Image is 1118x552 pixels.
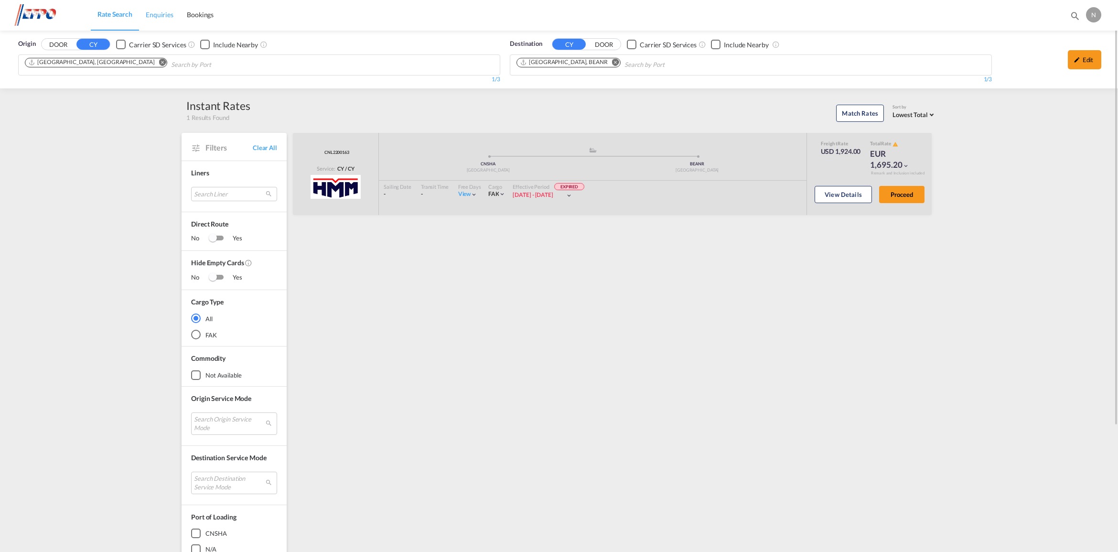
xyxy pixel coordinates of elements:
[152,58,167,68] button: Remove
[515,55,719,73] md-chips-wrap: Chips container. Use arrow keys to select chips.
[191,258,277,273] span: Hide Empty Cards
[458,183,481,190] div: Free Days
[552,39,586,50] button: CY
[171,57,262,73] input: Search by Port
[1074,56,1080,63] md-icon: icon-pencil
[205,529,227,538] div: CNSHA
[724,40,769,50] div: Include Nearby
[317,165,335,172] span: Service:
[23,55,266,73] md-chips-wrap: Chips container. Use arrow keys to select chips.
[188,41,195,48] md-icon: Unchecked: Search for CY (Container Yard) services for all selected carriers.Checked : Search for...
[624,57,715,73] input: Search by Port
[191,354,226,362] span: Commodity
[821,147,861,156] div: USD 1,924.00
[384,161,593,167] div: CNSHA
[821,140,861,147] div: Freight Rate
[892,108,936,119] md-select: Select: Lowest Total
[322,150,349,156] div: Contract / Rate Agreement / Tariff / Spot Pricing Reference Number: CNL2200163
[191,529,277,538] md-checkbox: CNSHA
[97,10,132,18] span: Rate Search
[421,190,449,198] div: -
[28,58,154,66] div: Shanghai, CNSHA
[513,191,553,198] span: [DATE] - [DATE]
[260,41,268,48] md-icon: Unchecked: Ignores neighbouring ports when fetching rates.Checked : Includes neighbouring ports w...
[129,40,186,50] div: Carrier SD Services
[1068,50,1101,69] div: icon-pencilEdit
[1086,7,1101,22] div: N
[187,11,214,19] span: Bookings
[186,113,229,122] span: 1 Results Found
[384,190,411,198] div: -
[1070,11,1080,25] div: icon-magnify
[191,297,224,307] div: Cargo Type
[205,371,242,379] div: not available
[421,183,449,190] div: Transit Time
[892,111,928,119] span: Lowest Total
[593,167,802,173] div: [GEOGRAPHIC_DATA]
[213,40,258,50] div: Include Nearby
[864,171,932,176] div: Remark and Inclusion included
[903,162,909,169] md-icon: icon-chevron-down
[191,454,267,462] span: Destination Service Mode
[520,58,608,66] div: Antwerp, BEANR
[205,142,253,153] span: Filters
[322,150,349,156] span: CNL2200163
[488,190,499,197] span: FAK
[520,58,610,66] div: Press delete to remove this chip.
[471,191,477,198] md-icon: icon-chevron-down
[627,39,697,49] md-checkbox: Checkbox No Ink
[513,183,584,192] div: Effective Period
[815,186,872,203] button: View Details
[640,40,697,50] div: Carrier SD Services
[191,219,277,234] span: Direct Route
[892,141,898,147] md-icon: icon-alert
[892,141,898,148] button: icon-alert
[146,11,173,19] span: Enquiries
[499,191,505,197] md-icon: icon-chevron-down
[191,169,209,177] span: Liners
[510,76,992,84] div: 1/3
[191,394,251,402] span: Origin Service Mode
[253,143,277,152] span: Clear All
[18,39,35,49] span: Origin
[191,314,277,323] md-radio-button: All
[384,167,593,173] div: [GEOGRAPHIC_DATA]
[1070,11,1080,21] md-icon: icon-magnify
[28,58,156,66] div: Press delete to remove this chip.
[593,161,802,167] div: BEANR
[245,259,252,267] md-icon: Activate this filter to exclude rate cards without rates.
[870,148,918,171] div: EUR 1,695.20
[200,39,258,49] md-checkbox: Checkbox No Ink
[566,192,572,199] md-icon: icon-chevron-down
[14,4,79,26] img: d38966e06f5511efa686cdb0e1f57a29.png
[510,39,542,49] span: Destination
[311,175,361,199] img: HMM
[384,183,411,190] div: Sailing Date
[488,183,506,190] div: Cargo
[554,183,584,191] span: EXPIRED
[191,330,277,339] md-radio-button: FAK
[223,234,242,243] span: Yes
[836,105,884,122] button: Match Rates
[772,41,780,48] md-icon: Unchecked: Ignores neighbouring ports when fetching rates.Checked : Includes neighbouring ports w...
[870,140,918,148] div: Total Rate
[513,191,553,199] div: 24 Apr 2025 - 09 May 2025
[18,76,500,84] div: 1/3
[606,58,620,68] button: Remove
[191,234,209,243] span: No
[335,165,354,172] div: CY / CY
[223,273,242,282] span: Yes
[879,186,924,203] button: Proceed
[711,39,769,49] md-checkbox: Checkbox No Ink
[458,190,478,198] div: Viewicon-chevron-down
[116,39,186,49] md-checkbox: Checkbox No Ink
[186,98,250,113] div: Instant Rates
[191,273,209,282] span: No
[892,104,936,110] div: Sort by
[42,39,75,50] button: DOOR
[587,148,599,152] md-icon: assets/icons/custom/ship-fill.svg
[587,39,621,50] button: DOOR
[76,39,110,50] button: CY
[191,513,236,521] span: Port of Loading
